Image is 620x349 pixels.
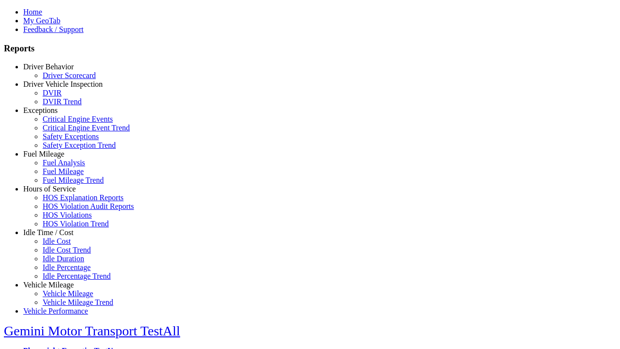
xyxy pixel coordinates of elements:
[43,263,91,271] a: Idle Percentage
[43,159,85,167] a: Fuel Analysis
[43,89,62,97] a: DVIR
[43,141,116,149] a: Safety Exception Trend
[23,307,88,315] a: Vehicle Performance
[23,150,64,158] a: Fuel Mileage
[43,246,91,254] a: Idle Cost Trend
[23,8,42,16] a: Home
[43,211,92,219] a: HOS Violations
[43,132,99,141] a: Safety Exceptions
[23,16,61,25] a: My GeoTab
[23,185,76,193] a: Hours of Service
[43,289,93,298] a: Vehicle Mileage
[43,167,84,175] a: Fuel Mileage
[23,25,83,33] a: Feedback / Support
[23,106,58,114] a: Exceptions
[43,124,130,132] a: Critical Engine Event Trend
[43,298,113,306] a: Vehicle Mileage Trend
[43,237,71,245] a: Idle Cost
[43,272,110,280] a: Idle Percentage Trend
[23,80,103,88] a: Driver Vehicle Inspection
[43,97,81,106] a: DVIR Trend
[43,115,113,123] a: Critical Engine Events
[43,202,134,210] a: HOS Violation Audit Reports
[4,43,616,54] h3: Reports
[43,193,124,202] a: HOS Explanation Reports
[23,281,74,289] a: Vehicle Mileage
[43,220,109,228] a: HOS Violation Trend
[43,71,96,79] a: Driver Scorecard
[23,228,74,237] a: Idle Time / Cost
[4,323,180,338] a: Gemini Motor Transport TestAll
[23,63,74,71] a: Driver Behavior
[43,176,104,184] a: Fuel Mileage Trend
[43,254,84,263] a: Idle Duration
